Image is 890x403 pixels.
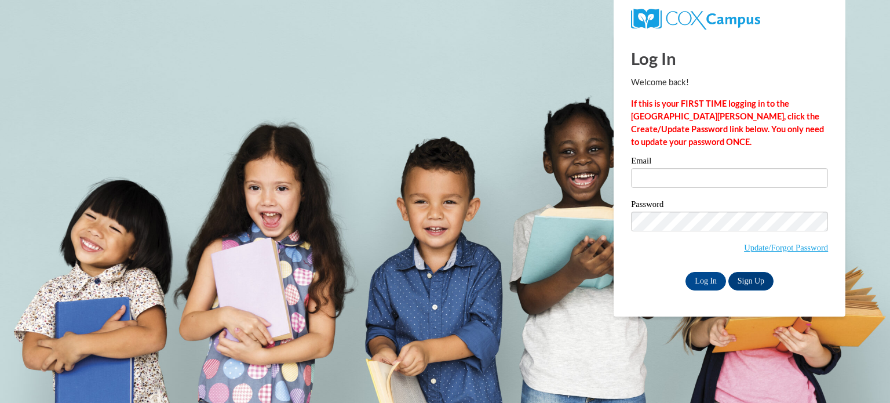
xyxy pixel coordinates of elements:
[631,99,824,147] strong: If this is your FIRST TIME logging in to the [GEOGRAPHIC_DATA][PERSON_NAME], click the Create/Upd...
[631,9,760,30] img: COX Campus
[685,272,726,291] input: Log In
[631,157,828,168] label: Email
[631,13,760,23] a: COX Campus
[728,272,774,291] a: Sign Up
[631,76,828,89] p: Welcome back!
[744,243,828,252] a: Update/Forgot Password
[631,46,828,70] h1: Log In
[631,200,828,212] label: Password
